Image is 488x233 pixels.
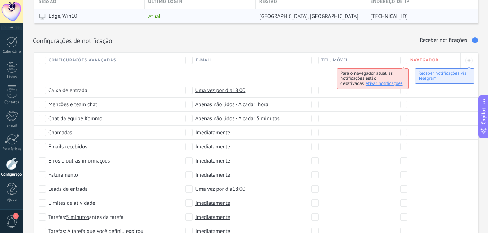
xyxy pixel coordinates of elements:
span: 15 minutos [254,115,280,122]
span: Imediatamente [195,171,230,178]
span: 1 [13,213,19,219]
div: Dallas, United States [256,9,363,23]
div: 95.173.216.111 [367,9,473,23]
div: Listas [1,75,22,79]
span: Configurações avançadas [49,57,116,63]
span: 1 hora [254,101,268,108]
div: Contatos [1,100,22,105]
span: Tel. Móvel [321,57,349,63]
span: Uma vez por dia [195,185,245,193]
span: Caixa de entrada [48,87,87,94]
span: Imediatamente [195,199,230,207]
span: [TECHNICAL_ID] [371,13,408,20]
span: Limites de atividade [48,199,95,207]
span: E-mail [195,57,212,63]
div: Ajuda [1,198,22,202]
span: Receber notificações via Telegram [418,70,467,81]
span: 5 minutos [66,213,89,221]
span: Erros e outras informações [48,157,110,164]
span: Edge, Win10 [49,13,77,20]
span: 18:00 [232,185,245,193]
span: Atual [148,13,161,20]
span: Imediatamente [195,129,230,136]
div: E-mail [1,124,22,128]
span: Ativar notificações [366,80,403,86]
span: Imediatamente [195,143,230,150]
h1: Receber notificações [420,38,467,44]
span: Para o navegador atual, as notificações estão desativadas. [340,70,393,86]
span: [GEOGRAPHIC_DATA], [GEOGRAPHIC_DATA] [259,13,358,20]
span: Emails recebidos [48,143,87,150]
span: Navegador [410,57,439,63]
span: Faturamento [48,171,78,178]
span: Copilot [480,108,487,124]
span: Chamadas [48,129,72,136]
span: Menções e team chat [48,101,97,108]
span: Leads de entrada [48,185,88,193]
div: Configurações [1,172,22,177]
span: Tarefas: antes da tarefa [48,213,124,221]
span: Imediatamente [195,157,230,164]
span: 18:00 [232,87,245,94]
span: Apenas não lidos - A cada [195,115,280,122]
div: Estatísticas [1,147,22,152]
div: + [465,57,473,64]
h1: Configurações de notificação [33,36,112,45]
span: Uma vez por dia [195,87,245,94]
div: Calendário [1,49,22,54]
span: Imediatamente [195,213,230,221]
span: Chat da equipe Kommo [48,115,102,122]
span: Apenas não lidos - A cada [195,101,268,108]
